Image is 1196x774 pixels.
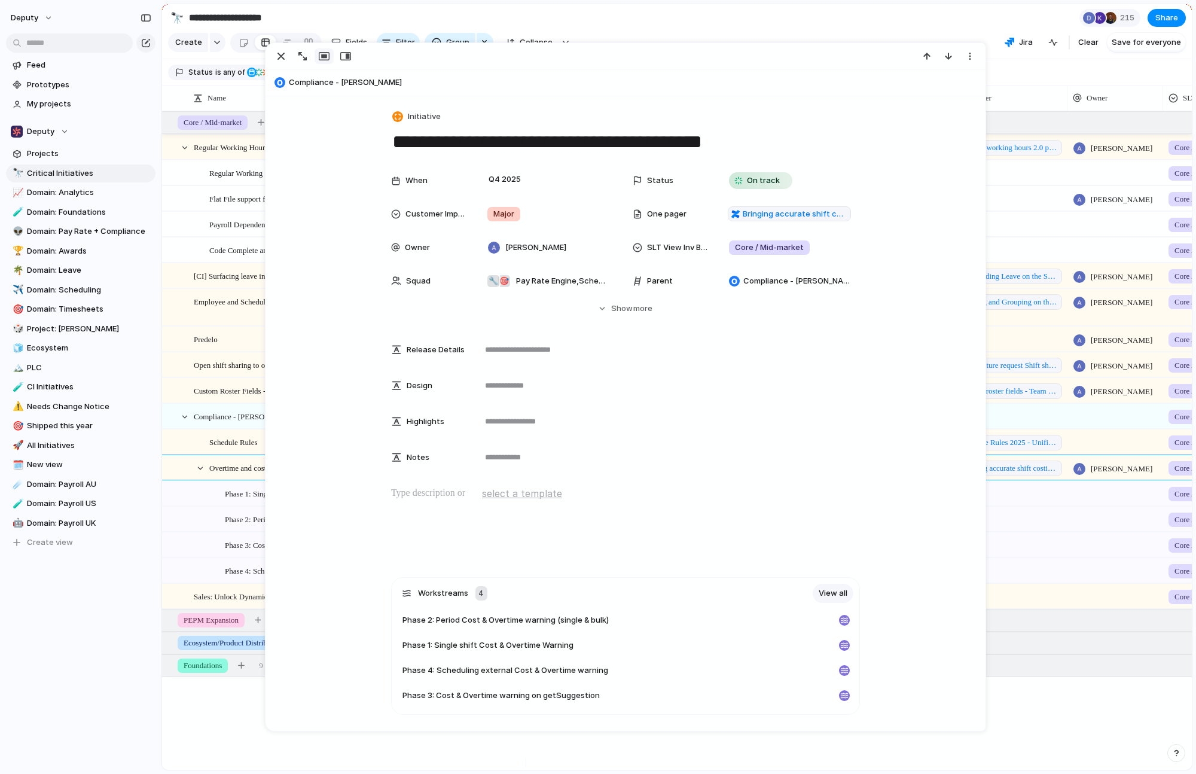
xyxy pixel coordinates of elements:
div: ☄️Domain: Payroll AU [6,476,155,493]
span: Show [611,303,633,315]
span: Phase 4: Scheduling external Cost & Overtime warning [225,563,398,577]
a: 🧪Domain: Payroll US [6,495,155,513]
span: Design [407,380,432,392]
span: [PERSON_NAME] [1091,463,1152,475]
span: more [633,303,652,315]
span: Pay Rate Engine , Scheduling [516,275,608,287]
a: 🤖Domain: Payroll UK [6,514,155,532]
span: Employee and Schedule Filtering [194,294,298,308]
button: 🔭 [167,8,187,28]
button: 🔭 [11,167,23,179]
span: Prototypes [27,79,151,91]
span: Phase 1: Single shift Cost & Overtime Warning [225,486,373,500]
button: 🏔️ [11,362,23,374]
button: Filter [377,33,420,52]
span: Needs Change Notice [27,401,151,413]
span: Clear [1078,36,1099,48]
span: [PERSON_NAME] [1091,386,1152,398]
span: On track [747,175,780,187]
button: Clear [1073,33,1103,52]
span: [PERSON_NAME] [1091,142,1152,154]
a: My projects [6,95,155,113]
span: PEPM Expansion [184,614,239,626]
button: Fields [327,33,372,52]
button: 🧪 [11,381,23,393]
div: 🚀 [13,438,21,452]
span: Compliance - [PERSON_NAME] [289,77,980,89]
a: Custom roster fields - Team member visiblity [945,383,1062,399]
a: View all [813,584,853,603]
button: Showmore [391,298,860,319]
span: [PERSON_NAME] [1091,360,1152,372]
a: 🏆Domain: Awards [6,242,155,260]
span: [PERSON_NAME] [1091,271,1152,283]
span: SLT View Inv Bucket [647,242,709,254]
span: Domain: Foundations [27,206,151,218]
div: 🔧 [487,275,499,287]
span: 215 [1120,12,1138,24]
a: Projects [6,145,155,163]
div: 🎲 [13,322,21,336]
span: Domain: Awards [27,245,151,257]
span: [PERSON_NAME] [505,242,566,254]
span: [PERSON_NAME] [1091,297,1152,309]
span: Feed [27,59,151,71]
div: 🤖 [13,516,21,530]
span: Phase 3: Cost & Overtime warning on getSuggestion [402,690,600,702]
button: 🎯 [11,420,23,432]
span: [PERSON_NAME] [1091,334,1152,346]
button: Collapse [498,33,559,52]
a: 🔭Critical Initiatives [6,164,155,182]
button: 📈 [11,187,23,199]
span: is [215,67,221,78]
button: 🎲 [11,323,23,335]
span: Owner [1087,92,1107,104]
span: My projects [27,98,151,110]
span: Workstreams [418,587,468,599]
a: CI Including Leave on the Schedule Export Week by Area and Team Member [945,269,1062,284]
button: 🧪 [11,498,23,510]
a: 🚀All Initiatives [6,437,155,455]
a: Schedule Rules 2025 - Unified Rules Engine [945,435,1062,450]
a: 🗓️New view [6,456,155,474]
a: Idea Feature request Shift sharing to other locations within the business [945,358,1062,373]
div: 📈Domain: Analytics [6,184,155,202]
span: Create view [27,537,73,548]
span: Q4 2025 [486,172,524,187]
div: ⚠️ [13,400,21,413]
div: 🧊 [13,342,21,355]
span: Phase 2: Period Cost & Overtime warning (single & bulk) [225,512,405,526]
a: 🧪CI Initiatives [6,378,155,396]
span: select a template [482,486,562,501]
button: 🤖 [11,517,23,529]
span: Core / Mid-market [735,242,804,254]
a: Filtering and Grouping on the schedule [945,294,1062,310]
span: Collapse [520,36,553,48]
span: deputy [11,12,38,24]
a: Feed [6,56,155,74]
span: Phase 4: Scheduling external Cost & Overtime warning [402,665,608,677]
span: Schedule Rules [209,435,258,449]
span: CI Initiatives [27,381,151,393]
span: Overtime and cost breakdowns on schedule [209,461,344,474]
button: 🎯 [11,303,23,315]
span: Regular Working Hours migration - GA Begins [209,166,356,179]
span: All Initiatives [27,440,151,452]
div: 🧪 [13,380,21,394]
a: Prototypes [6,76,155,94]
button: Share [1148,9,1186,27]
a: 🏔️PLC [6,359,155,377]
span: Initiative [408,111,441,123]
div: 👽Domain: Pay Rate + Compliance [6,223,155,240]
button: ☄️ [11,479,23,490]
button: ⚠️ [11,401,23,413]
span: Core / Mid-market [184,117,242,129]
a: 🌴Domain: Leave [6,261,155,279]
span: Squad [406,275,431,287]
span: Custom roster fields - Team member visiblity [960,385,1058,397]
span: [PERSON_NAME] [1091,194,1152,206]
